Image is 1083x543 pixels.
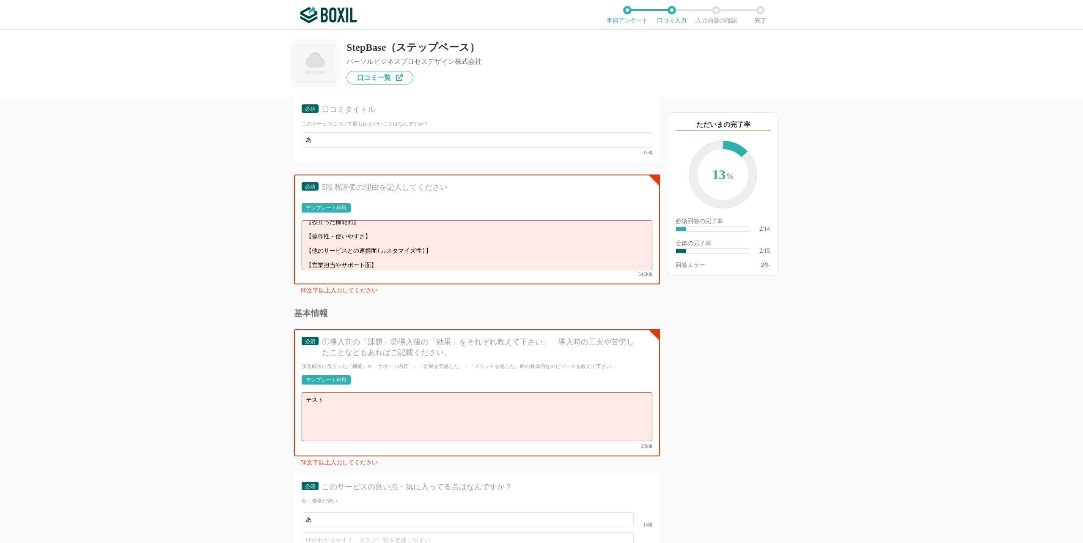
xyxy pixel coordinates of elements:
div: 必須回答の完了率 [676,218,770,226]
li: 口コミ入力 [649,6,694,24]
li: 事前アンケート [605,6,649,24]
div: このサービスの良い点・気に入ってる点はなんですか？ [322,482,638,492]
span: 必須 [305,106,315,112]
div: ①導入前の「課題」②導入後の「効果」をそれぞれ教えて下さい。 導入時の工夫や苦労したことなどもあればご記載ください。 [322,337,638,358]
div: 口コミタイトル [322,104,638,115]
div: ただいまの完了率 [676,120,771,131]
span: 口コミ一覧 [357,74,391,81]
div: 全体の完了率 [676,240,770,248]
div: 1/30 [302,150,652,155]
input: タスク管理の担当や履歴がひと目でわかるように [302,132,652,147]
span: 2 [761,262,764,268]
li: 入力内容の確認 [694,6,738,24]
div: 例：価格が安い [302,497,652,505]
div: 50文字以上入力してください [301,460,660,469]
div: ​ [676,227,686,231]
div: 54/200 [302,272,652,277]
div: ​ [676,249,686,253]
div: 基本情報 [294,309,660,317]
input: UIがわかりやすく、タスク一覧を把握しやすい [302,512,634,527]
div: 2/14 [759,226,770,232]
span: 必須 [305,338,315,344]
div: テンプレート利用 [306,205,346,210]
span: 13 [698,149,748,202]
div: パーソルビジネスプロセスデザイン株式会社 [346,58,482,65]
div: 2/15 [759,248,770,254]
div: 1/80 [634,522,652,527]
li: 完了 [738,6,783,24]
div: 5段階評価の理由を記入してください [322,182,638,193]
div: 3/500 [302,444,652,449]
img: ボクシルSaaS_ロゴ [300,6,357,23]
div: 回答エラー [676,262,705,268]
div: 件 [761,262,770,268]
span: 必須 [305,184,315,190]
div: 課題解決に役立った「機能」や「サポート内容」・「効果を実感した」・「メリットを感じた」時の具体的なエピソードを教えて下さい。 [302,363,652,370]
div: 80文字以上入力してください [301,288,660,297]
a: 口コミ一覧 [346,71,413,85]
span: 必須 [305,483,315,489]
div: テンプレート利用 [306,377,346,382]
div: このサービスについて最も伝えたいことはなんですか？ [302,120,652,128]
div: StepBase（ステップベース） [346,42,482,52]
span: % [726,172,734,181]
